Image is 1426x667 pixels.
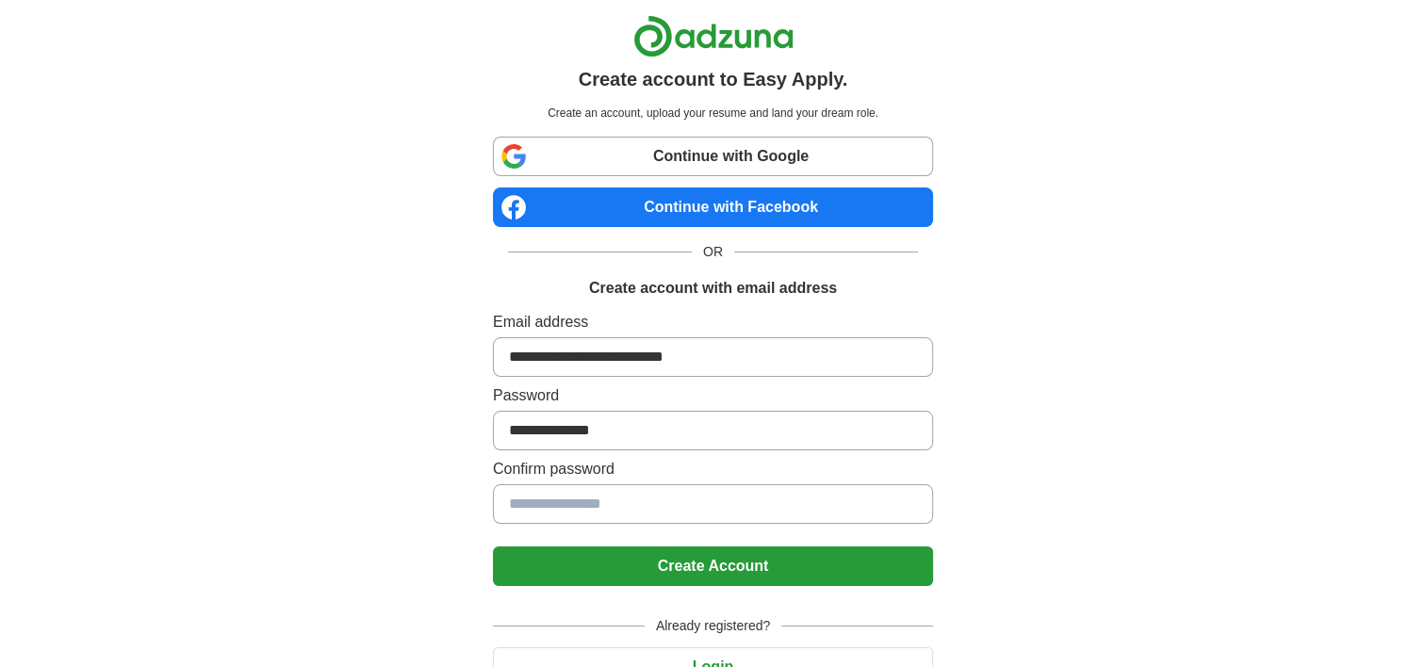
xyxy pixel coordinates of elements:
[493,187,933,227] a: Continue with Facebook
[493,384,933,407] label: Password
[497,105,929,122] p: Create an account, upload your resume and land your dream role.
[493,137,933,176] a: Continue with Google
[645,616,781,636] span: Already registered?
[633,15,794,57] img: Adzuna logo
[692,242,734,262] span: OR
[493,458,933,480] label: Confirm password
[493,311,933,333] label: Email address
[579,65,848,93] h1: Create account to Easy Apply.
[589,277,837,300] h1: Create account with email address
[493,546,933,586] button: Create Account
